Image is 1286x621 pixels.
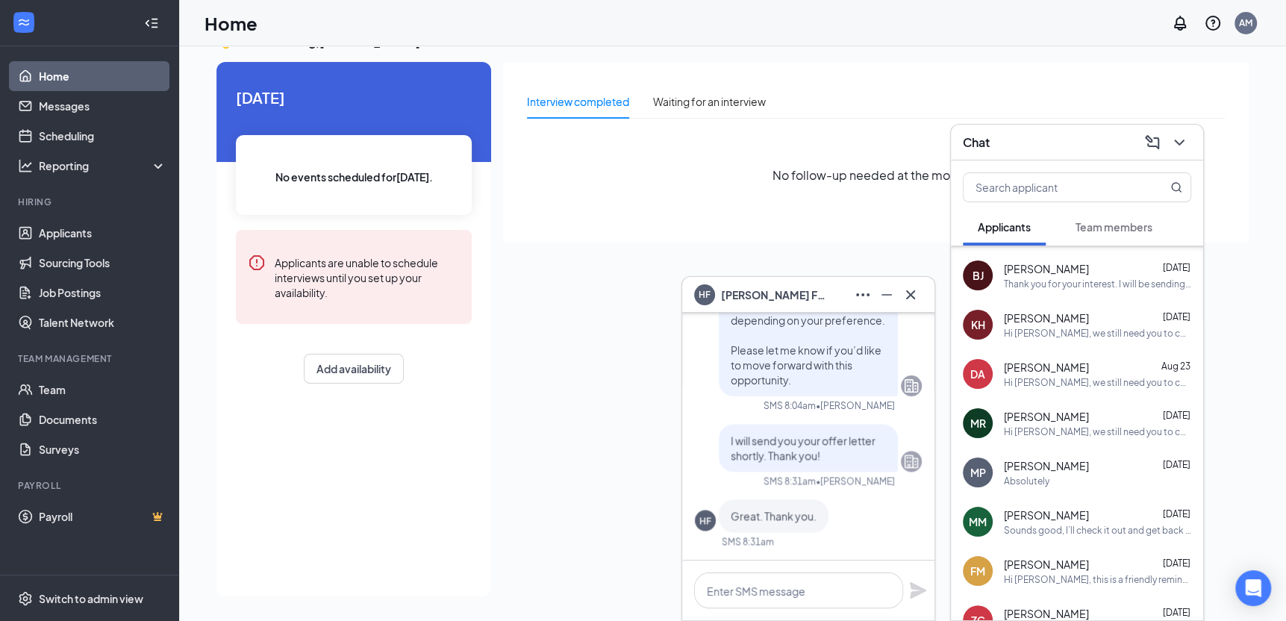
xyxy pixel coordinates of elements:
[1170,134,1188,152] svg: ChevronDown
[304,354,404,384] button: Add availability
[1235,570,1271,606] div: Open Intercom Messenger
[1004,425,1191,438] div: Hi [PERSON_NAME], we still need you to complete your screening call for your application with Pal...
[275,254,460,300] div: Applicants are unable to schedule interviews until you set up your availability.
[1163,508,1190,519] span: [DATE]
[772,166,980,184] span: No follow-up needed at the moment
[18,591,33,606] svg: Settings
[721,287,825,303] span: [PERSON_NAME] Fox
[973,268,984,283] div: BJ
[731,434,875,462] span: I will send you your offer letter shortly. Thank you!
[18,158,33,173] svg: Analysis
[970,465,986,480] div: MP
[39,308,166,337] a: Talent Network
[970,564,985,578] div: FM
[18,479,163,492] div: Payroll
[1004,458,1089,473] span: [PERSON_NAME]
[699,514,711,527] div: HF
[653,93,766,110] div: Waiting for an interview
[1004,606,1089,621] span: [PERSON_NAME]
[1170,181,1182,193] svg: MagnifyingGlass
[1004,475,1049,487] div: Absolutely
[1004,360,1089,375] span: [PERSON_NAME]
[39,434,166,464] a: Surveys
[970,366,985,381] div: DA
[1163,410,1190,421] span: [DATE]
[1004,278,1191,290] div: Thank you for your interest. I will be sending you an email with the grooming standards required ...
[39,218,166,248] a: Applicants
[964,173,1140,202] input: Search applicant
[878,286,896,304] svg: Minimize
[1167,131,1191,155] button: ChevronDown
[144,16,159,31] svg: Collapse
[1004,524,1191,537] div: Sounds good, I’ll check it out and get back to you.
[39,405,166,434] a: Documents
[731,509,817,522] span: Great. Thank you.
[902,377,920,395] svg: Company
[1004,376,1191,389] div: Hi [PERSON_NAME], we still need you to complete your screening call for your application with Pal...
[39,61,166,91] a: Home
[902,286,920,304] svg: Cross
[39,91,166,121] a: Messages
[18,196,163,208] div: Hiring
[764,475,816,487] div: SMS 8:31am
[1239,16,1252,29] div: AM
[1004,310,1089,325] span: [PERSON_NAME]
[39,158,167,173] div: Reporting
[1163,311,1190,322] span: [DATE]
[1163,262,1190,273] span: [DATE]
[1004,573,1191,586] div: Hi [PERSON_NAME], this is a friendly reminder. To move forward with your application for Unarmed ...
[963,134,990,151] h3: Chat
[764,399,816,412] div: SMS 8:04am
[1076,220,1152,234] span: Team members
[236,86,472,109] span: [DATE]
[18,352,163,365] div: Team Management
[909,581,927,599] svg: Plane
[1204,14,1222,32] svg: QuestionInfo
[854,286,872,304] svg: Ellipses
[1163,459,1190,470] span: [DATE]
[1004,557,1089,572] span: [PERSON_NAME]
[1140,131,1164,155] button: ComposeMessage
[1004,409,1089,424] span: [PERSON_NAME]
[816,399,895,412] span: • [PERSON_NAME]
[1004,327,1191,340] div: Hi [PERSON_NAME], we still need you to complete your screening call for your application with Pal...
[899,283,923,307] button: Cross
[902,452,920,470] svg: Company
[1143,134,1161,152] svg: ComposeMessage
[527,93,629,110] div: Interview completed
[971,317,985,332] div: KH
[248,254,266,272] svg: Error
[275,169,433,185] span: No events scheduled for [DATE] .
[39,502,166,531] a: PayrollCrown
[970,416,986,431] div: MR
[39,591,143,606] div: Switch to admin view
[39,375,166,405] a: Team
[978,220,1031,234] span: Applicants
[851,283,875,307] button: Ellipses
[875,283,899,307] button: Minimize
[39,248,166,278] a: Sourcing Tools
[1004,261,1089,276] span: [PERSON_NAME]
[205,10,257,36] h1: Home
[16,15,31,30] svg: WorkstreamLogo
[39,121,166,151] a: Scheduling
[1171,14,1189,32] svg: Notifications
[816,475,895,487] span: • [PERSON_NAME]
[722,535,774,548] div: SMS 8:31am
[1004,508,1089,522] span: [PERSON_NAME]
[1163,558,1190,569] span: [DATE]
[969,514,987,529] div: MM
[1163,607,1190,618] span: [DATE]
[39,278,166,308] a: Job Postings
[1161,361,1190,372] span: Aug 23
